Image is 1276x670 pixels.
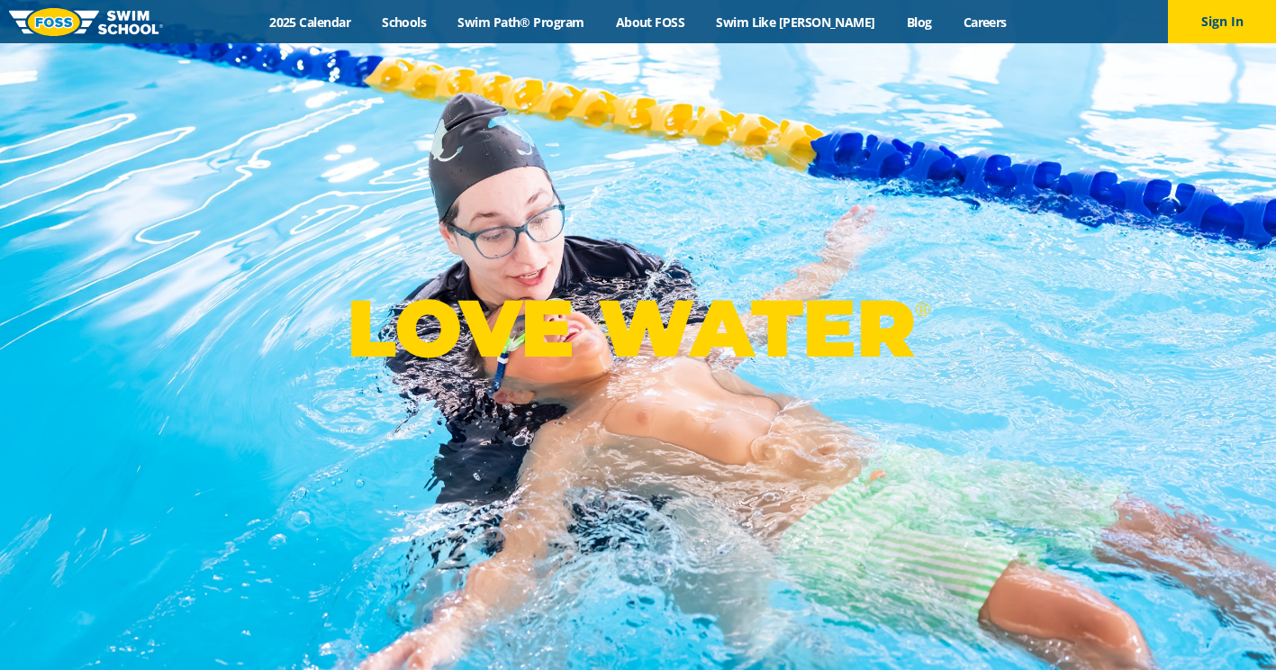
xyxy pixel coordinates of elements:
[442,14,600,31] a: Swim Path® Program
[9,8,163,36] img: FOSS Swim School Logo
[600,14,701,31] a: About FOSS
[891,14,947,31] a: Blog
[254,14,367,31] a: 2025 Calendar
[701,14,891,31] a: Swim Like [PERSON_NAME]
[367,14,442,31] a: Schools
[947,14,1022,31] a: Careers
[915,298,929,321] sup: ®
[347,280,929,376] p: LOVE WATER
